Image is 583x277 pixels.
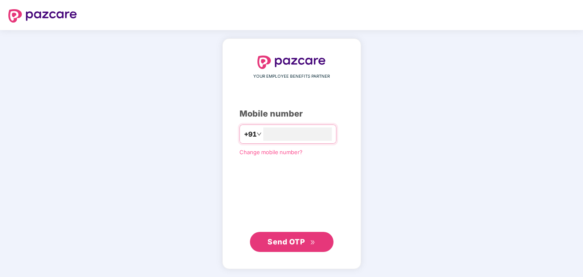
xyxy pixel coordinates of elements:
span: +91 [244,129,257,140]
a: Change mobile number? [239,149,303,155]
div: Mobile number [239,107,344,120]
img: logo [8,9,77,23]
span: YOUR EMPLOYEE BENEFITS PARTNER [253,73,330,80]
span: Send OTP [267,237,305,246]
span: down [257,132,262,137]
img: logo [257,56,326,69]
span: double-right [310,240,316,245]
button: Send OTPdouble-right [250,232,334,252]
